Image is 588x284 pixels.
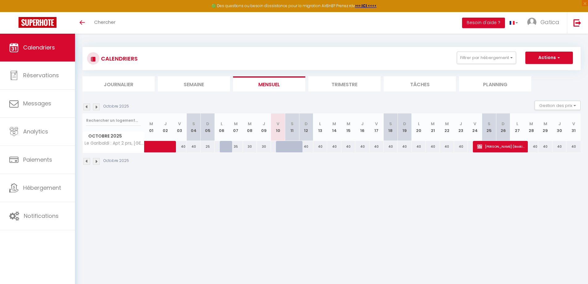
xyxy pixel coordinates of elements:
th: 10 [271,113,285,141]
p: Octobre 2025 [103,104,129,109]
th: 03 [173,113,187,141]
abbr: L [418,121,420,127]
th: 12 [299,113,313,141]
span: Le Garibaldi : Apt 2 prs, [GEOGRAPHIC_DATA] [84,141,145,146]
th: 13 [313,113,327,141]
span: Paiements [23,156,52,163]
div: 30 [243,141,257,152]
div: 40 [538,141,553,152]
abbr: V [277,121,279,127]
img: ... [527,18,536,27]
li: Mensuel [233,76,305,91]
input: Rechercher un logement... [86,115,141,126]
th: 06 [215,113,229,141]
abbr: D [206,121,209,127]
abbr: L [221,121,223,127]
th: 16 [355,113,369,141]
div: 25 [201,141,215,152]
abbr: S [291,121,294,127]
th: 20 [412,113,426,141]
abbr: V [178,121,181,127]
th: 26 [496,113,510,141]
span: Calendriers [23,44,55,51]
abbr: V [572,121,575,127]
span: Gatica [540,18,559,26]
button: Gestion des prix [535,101,581,110]
abbr: V [473,121,476,127]
abbr: S [192,121,195,127]
div: 40 [412,141,426,152]
div: 40 [524,141,539,152]
abbr: J [263,121,265,127]
span: [PERSON_NAME] (Booking) [477,141,524,152]
abbr: M [529,121,533,127]
span: Octobre 2025 [83,132,144,141]
span: Réservations [23,71,59,79]
button: Actions [525,52,573,64]
abbr: J [558,121,561,127]
th: 19 [398,113,412,141]
div: 30 [257,141,271,152]
th: 17 [369,113,384,141]
span: Notifications [24,212,59,220]
abbr: L [516,121,518,127]
strong: >>> ICI <<<< [355,3,377,8]
th: 04 [186,113,201,141]
div: 40 [566,141,581,152]
li: Tâches [384,76,456,91]
abbr: M [544,121,547,127]
div: 40 [398,141,412,152]
th: 21 [426,113,440,141]
th: 24 [468,113,482,141]
div: 40 [454,141,468,152]
abbr: D [403,121,406,127]
abbr: D [502,121,505,127]
th: 28 [524,113,539,141]
abbr: M [248,121,252,127]
div: 40 [186,141,201,152]
th: 02 [158,113,173,141]
th: 15 [341,113,356,141]
th: 14 [327,113,341,141]
th: 30 [553,113,567,141]
abbr: M [234,121,238,127]
p: Octobre 2025 [103,158,129,164]
div: 40 [313,141,327,152]
li: Semaine [158,76,230,91]
abbr: J [460,121,462,127]
abbr: L [319,121,321,127]
abbr: M [332,121,336,127]
span: Analytics [23,128,48,135]
abbr: V [375,121,378,127]
span: Chercher [94,19,115,25]
th: 23 [454,113,468,141]
abbr: J [361,121,364,127]
th: 25 [482,113,496,141]
abbr: M [149,121,153,127]
abbr: M [445,121,449,127]
th: 11 [285,113,299,141]
abbr: D [305,121,308,127]
abbr: S [389,121,392,127]
a: Chercher [90,12,120,34]
div: 40 [440,141,454,152]
th: 29 [538,113,553,141]
div: 40 [384,141,398,152]
th: 01 [144,113,159,141]
div: 40 [327,141,341,152]
th: 05 [201,113,215,141]
a: ... Gatica [523,12,567,34]
th: 08 [243,113,257,141]
div: 40 [553,141,567,152]
li: Trimestre [308,76,381,91]
button: Filtrer par hébergement [457,52,516,64]
button: Besoin d'aide ? [462,18,505,28]
div: 40 [299,141,313,152]
div: 40 [341,141,356,152]
abbr: M [347,121,350,127]
abbr: M [431,121,435,127]
li: Planning [459,76,531,91]
th: 27 [510,113,524,141]
abbr: S [488,121,490,127]
li: Journalier [82,76,155,91]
